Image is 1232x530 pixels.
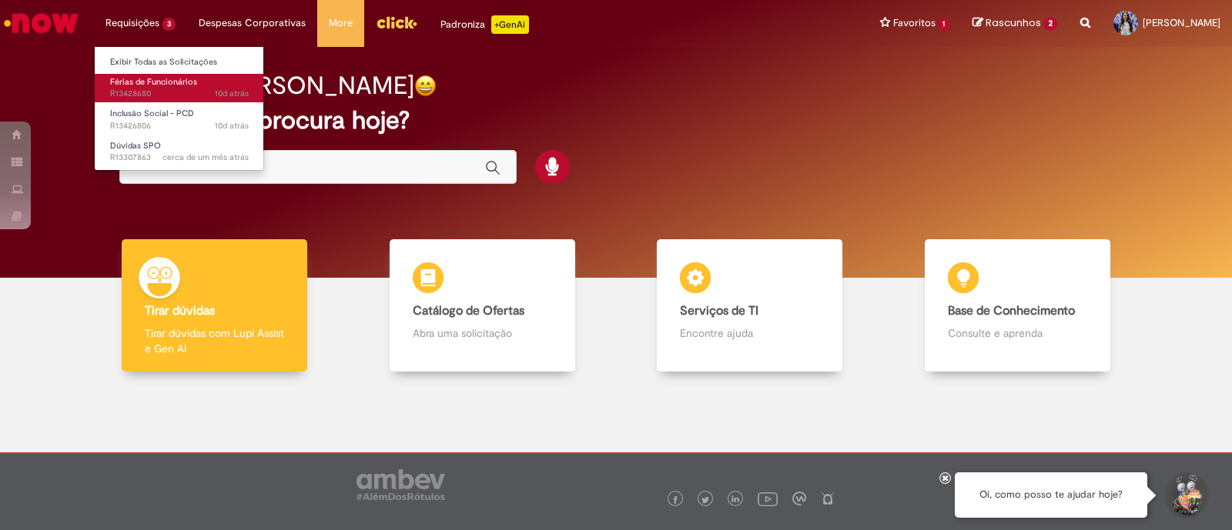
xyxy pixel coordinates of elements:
img: ServiceNow [2,8,81,38]
span: Inclusão Social - PCD [110,108,194,119]
p: Tirar dúvidas com Lupi Assist e Gen Ai [145,325,284,356]
time: 19/08/2025 08:19:16 [215,120,249,132]
h2: O que você procura hoje? [119,107,1113,134]
img: logo_footer_workplace.png [792,492,806,505]
img: logo_footer_twitter.png [701,496,709,504]
p: +GenAi [491,15,529,34]
span: Requisições [105,15,159,31]
b: Catálogo de Ofertas [413,303,524,318]
p: Abra uma solicitação [413,325,552,341]
time: 19/08/2025 13:48:17 [215,88,249,99]
span: 1 [939,18,950,31]
span: Rascunhos [986,15,1041,30]
img: logo_footer_naosei.png [821,492,835,505]
img: logo_footer_facebook.png [671,496,679,504]
img: logo_footer_ambev_rotulo_gray.png [357,469,445,500]
a: Aberto R13307863 : Dúvidas SPO [95,138,264,166]
span: R13426806 [110,120,249,132]
a: Aberto R13426806 : Inclusão Social - PCD [95,105,264,134]
b: Serviços de TI [680,303,758,318]
a: Rascunhos [973,16,1057,31]
span: Despesas Corporativas [199,15,306,31]
span: Férias de Funcionários [110,76,197,88]
a: Serviços de TI Encontre ajuda [616,239,884,372]
b: Tirar dúvidas [145,303,215,318]
img: happy-face.png [414,75,437,97]
time: 20/07/2025 20:59:06 [162,152,249,163]
span: cerca de um mês atrás [162,152,249,163]
b: Base de Conhecimento [948,303,1075,318]
p: Consulte e aprenda [948,325,1087,341]
span: Favoritos [893,15,936,31]
h2: Bom dia, [PERSON_NAME] [119,72,414,99]
p: Encontre ajuda [680,325,819,341]
button: Iniciar Conversa de Suporte [1163,472,1209,518]
span: R13428680 [110,88,249,100]
a: Base de Conhecimento Consulte e aprenda [884,239,1152,372]
div: Padroniza [440,15,529,34]
span: [PERSON_NAME] [1143,16,1220,29]
a: Catálogo de Ofertas Abra uma solicitação [349,239,617,372]
ul: Requisições [94,46,264,171]
span: 10d atrás [215,88,249,99]
span: 2 [1043,17,1057,31]
span: 3 [162,18,176,31]
a: Exibir Todas as Solicitações [95,54,264,71]
img: logo_footer_linkedin.png [731,495,739,505]
span: 10d atrás [215,120,249,132]
div: Oi, como posso te ajudar hoje? [955,472,1147,518]
img: click_logo_yellow_360x200.png [376,11,417,34]
span: R13307863 [110,152,249,164]
span: Dúvidas SPO [110,140,161,152]
a: Aberto R13428680 : Férias de Funcionários [95,74,264,102]
a: Tirar dúvidas Tirar dúvidas com Lupi Assist e Gen Ai [81,239,349,372]
img: logo_footer_youtube.png [758,488,778,508]
span: More [329,15,353,31]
